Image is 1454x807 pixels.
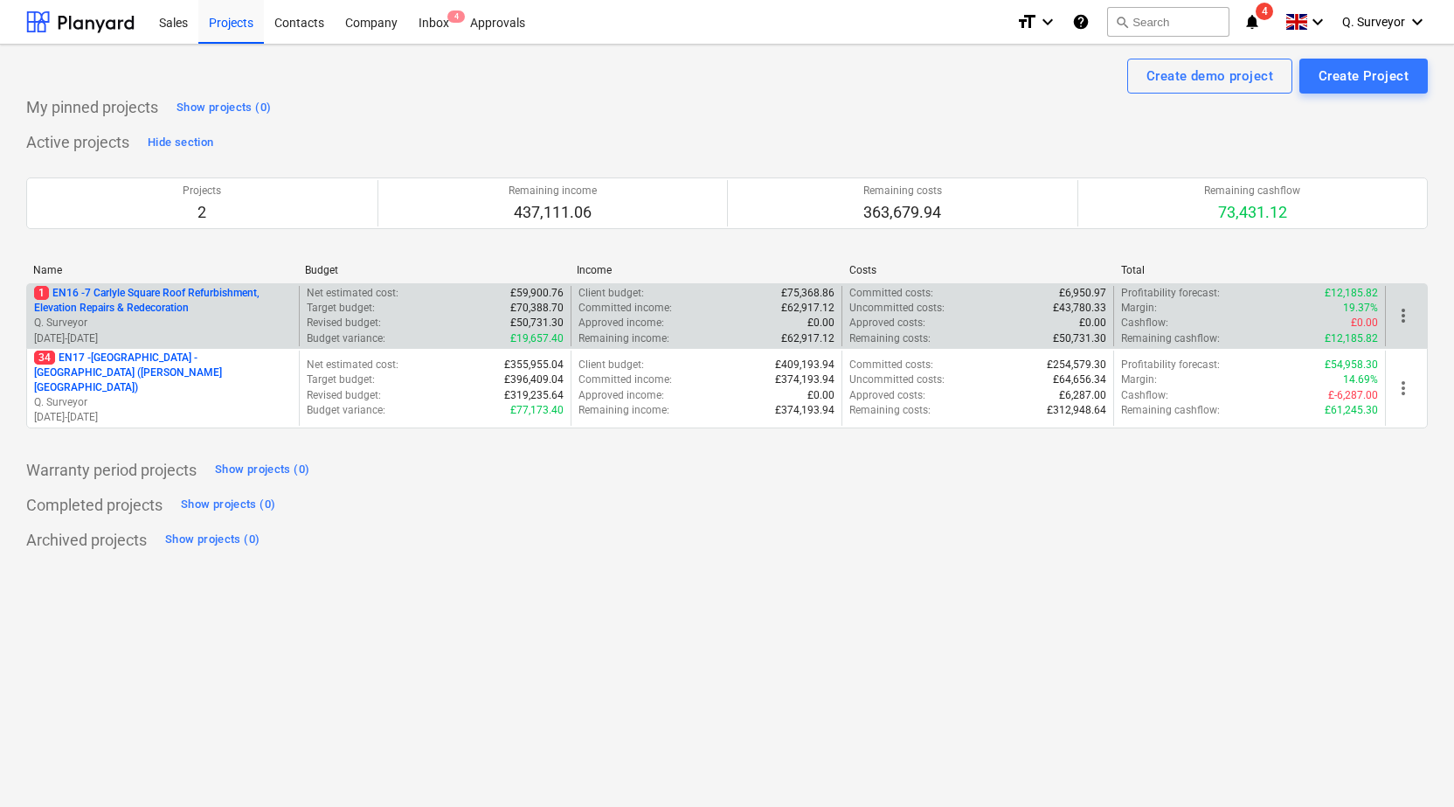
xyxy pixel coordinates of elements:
[1204,184,1300,198] p: Remaining cashflow
[510,331,564,346] p: £19,657.40
[775,372,834,387] p: £374,193.94
[578,403,669,418] p: Remaining income :
[307,286,398,301] p: Net estimated cost :
[1146,65,1273,87] div: Create demo project
[211,456,314,484] button: Show projects (0)
[1351,316,1378,330] p: £0.00
[26,460,197,481] p: Warranty period projects
[578,358,644,372] p: Client budget :
[1121,372,1157,387] p: Margin :
[510,403,564,418] p: £77,173.40
[1121,358,1220,372] p: Profitability forecast :
[578,286,644,301] p: Client budget :
[183,202,221,223] p: 2
[849,301,945,316] p: Uncommitted costs :
[307,388,381,403] p: Revised budget :
[34,286,49,300] span: 1
[447,10,465,23] span: 4
[1127,59,1292,94] button: Create demo project
[578,316,664,330] p: Approved income :
[34,395,292,410] p: Q. Surveyor
[578,372,672,387] p: Committed income :
[307,372,375,387] p: Target budget :
[863,202,942,223] p: 363,679.94
[1407,11,1428,32] i: keyboard_arrow_down
[148,133,213,153] div: Hide section
[1047,358,1106,372] p: £254,579.30
[849,331,931,346] p: Remaining costs :
[849,286,933,301] p: Committed costs :
[509,202,597,223] p: 437,111.06
[1016,11,1037,32] i: format_size
[510,301,564,316] p: £70,388.70
[307,331,385,346] p: Budget variance :
[1053,372,1106,387] p: £64,656.34
[1328,388,1378,403] p: £-6,287.00
[307,301,375,316] p: Target budget :
[172,94,275,122] button: Show projects (0)
[1053,331,1106,346] p: £50,731.30
[1072,11,1090,32] i: Knowledge base
[1107,7,1229,37] button: Search
[849,372,945,387] p: Uncommitted costs :
[849,358,933,372] p: Committed costs :
[1325,403,1378,418] p: £61,245.30
[33,264,291,276] div: Name
[34,286,292,346] div: 1EN16 -7 Carlyle Square Roof Refurbishment, Elevation Repairs & RedecorationQ. Surveyor[DATE]-[DATE]
[577,264,834,276] div: Income
[1059,388,1106,403] p: £6,287.00
[504,372,564,387] p: £396,409.04
[1307,11,1328,32] i: keyboard_arrow_down
[34,351,292,426] div: 34EN17 -[GEOGRAPHIC_DATA] - [GEOGRAPHIC_DATA] ([PERSON_NAME][GEOGRAPHIC_DATA])Q. Surveyor[DATE]-[...
[775,403,834,418] p: £374,193.94
[807,316,834,330] p: £0.00
[1121,403,1220,418] p: Remaining cashflow :
[177,491,280,519] button: Show projects (0)
[34,410,292,425] p: [DATE] - [DATE]
[26,132,129,153] p: Active projects
[1319,65,1409,87] div: Create Project
[1325,286,1378,301] p: £12,185.82
[161,526,264,554] button: Show projects (0)
[1342,15,1405,29] span: Q. Surveyor
[1053,301,1106,316] p: £43,780.33
[1121,286,1220,301] p: Profitability forecast :
[1325,358,1378,372] p: £54,958.30
[1121,316,1168,330] p: Cashflow :
[183,184,221,198] p: Projects
[1343,372,1378,387] p: 14.69%
[307,358,398,372] p: Net estimated cost :
[1059,286,1106,301] p: £6,950.97
[1121,264,1379,276] div: Total
[775,358,834,372] p: £409,193.94
[509,184,597,198] p: Remaining income
[807,388,834,403] p: £0.00
[1115,15,1129,29] span: search
[1047,403,1106,418] p: £312,948.64
[1256,3,1273,20] span: 4
[1121,301,1157,316] p: Margin :
[849,403,931,418] p: Remaining costs :
[1204,202,1300,223] p: 73,431.12
[1121,388,1168,403] p: Cashflow :
[307,403,385,418] p: Budget variance :
[1079,316,1106,330] p: £0.00
[181,495,275,515] div: Show projects (0)
[34,331,292,346] p: [DATE] - [DATE]
[143,129,218,157] button: Hide section
[1243,11,1261,32] i: notifications
[1343,301,1378,316] p: 19.37%
[34,351,55,365] span: 34
[849,316,925,330] p: Approved costs :
[1393,305,1414,326] span: more_vert
[849,388,925,403] p: Approved costs :
[1325,331,1378,346] p: £12,185.82
[34,351,292,395] p: EN17 - [GEOGRAPHIC_DATA] - [GEOGRAPHIC_DATA] ([PERSON_NAME][GEOGRAPHIC_DATA])
[307,316,381,330] p: Revised budget :
[34,316,292,330] p: Q. Surveyor
[510,286,564,301] p: £59,900.76
[26,530,147,551] p: Archived projects
[26,97,158,118] p: My pinned projects
[781,301,834,316] p: £62,917.12
[1299,59,1428,94] button: Create Project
